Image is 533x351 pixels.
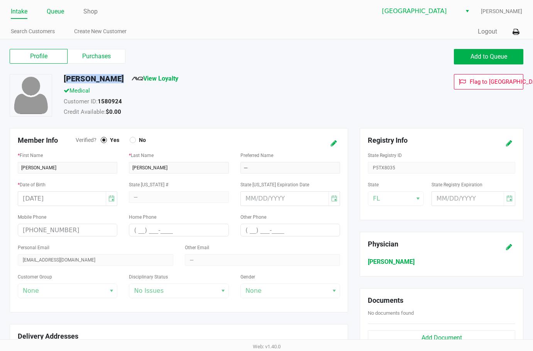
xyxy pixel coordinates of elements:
button: Flag to [GEOGRAPHIC_DATA] [454,74,523,89]
a: Queue [47,6,64,17]
h6: [PERSON_NAME] [368,258,515,265]
label: State [368,181,379,188]
span: [GEOGRAPHIC_DATA] [382,7,457,16]
label: Customer Group [18,273,52,280]
label: Purchases [68,49,125,64]
a: Create New Customer [74,27,127,36]
label: First Name [18,152,43,159]
span: Verified? [76,136,101,144]
h5: Documents [368,296,515,305]
button: Select [462,4,473,18]
span: Web: v1.40.0 [253,344,281,349]
label: Date of Birth [18,181,46,188]
label: State Registry ID [368,152,402,159]
label: State [US_STATE] Expiration Date [240,181,309,188]
label: Other Email [185,244,209,251]
button: Add to Queue [454,49,523,64]
span: Add Document [421,334,462,341]
label: Disciplinary Status [129,273,168,280]
strong: 1580924 [98,98,122,105]
button: Logout [478,27,497,36]
span: [PERSON_NAME] [481,7,522,15]
button: Add Document [368,330,515,346]
span: Yes [107,137,119,143]
label: Other Phone [240,214,266,221]
label: Last Name [129,152,154,159]
h5: Member Info [18,136,76,145]
h5: [PERSON_NAME] [64,74,124,83]
a: Shop [83,6,98,17]
label: State Registry Expiration [431,181,482,188]
span: No [136,137,146,143]
label: Gender [240,273,255,280]
a: Search Customers [11,27,55,36]
h5: Physician [368,240,489,248]
label: State [US_STATE] # [129,181,168,188]
label: Preferred Name [240,152,273,159]
a: View Loyalty [132,75,178,82]
a: Intake [11,6,27,17]
div: Medical [58,86,372,97]
h5: Registry Info [368,136,489,145]
label: Home Phone [129,214,156,221]
div: Customer ID: [58,97,372,108]
div: Credit Available: [58,108,372,118]
strong: $0.00 [106,108,121,115]
label: Mobile Phone [18,214,46,221]
span: No documents found [368,310,414,316]
label: Profile [10,49,68,64]
span: Add to Queue [470,53,507,60]
h5: Delivery Addresses [18,332,340,341]
label: Personal Email [18,244,49,251]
